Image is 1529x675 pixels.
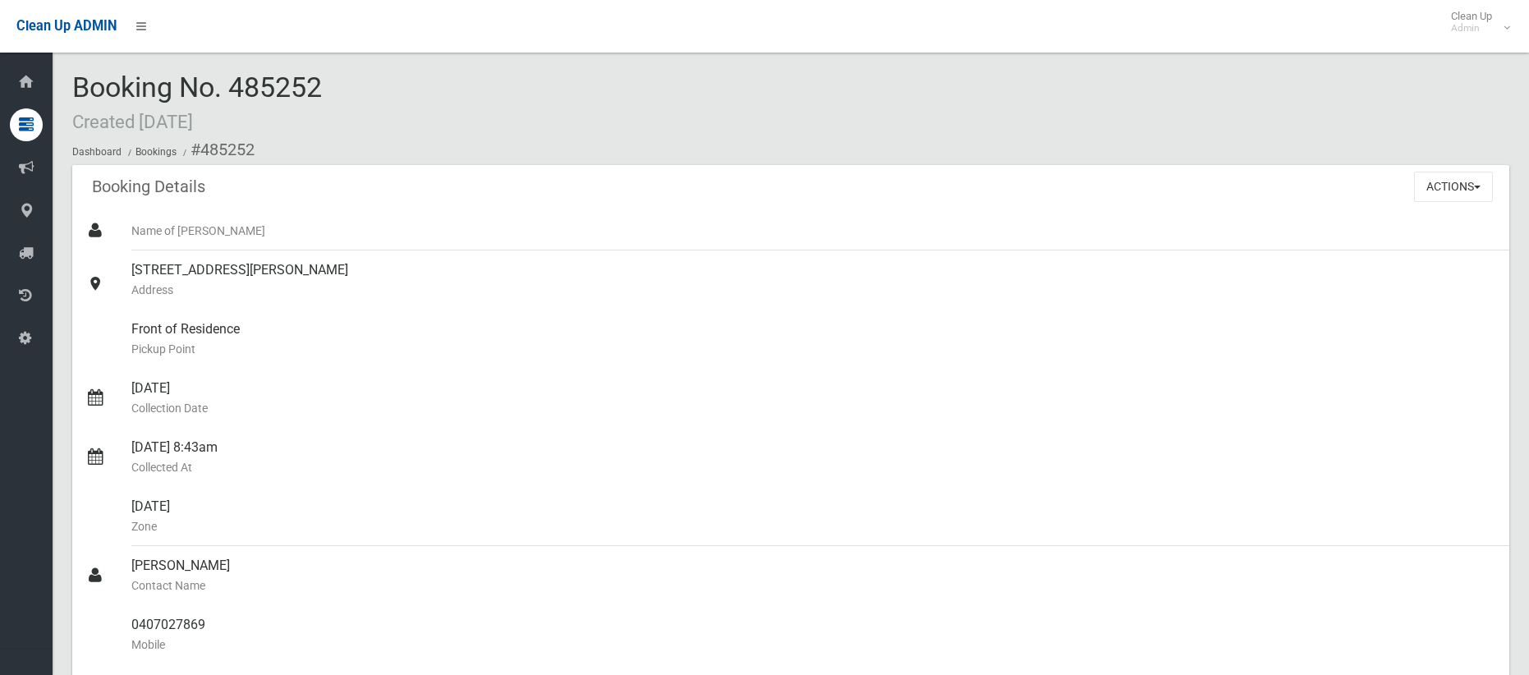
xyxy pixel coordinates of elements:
[72,146,122,158] a: Dashboard
[131,369,1496,428] div: [DATE]
[16,18,117,34] span: Clean Up ADMIN
[131,635,1496,654] small: Mobile
[131,428,1496,487] div: [DATE] 8:43am
[1414,172,1493,202] button: Actions
[131,605,1496,664] div: 0407027869
[131,310,1496,369] div: Front of Residence
[72,71,322,135] span: Booking No. 485252
[131,398,1496,418] small: Collection Date
[1451,22,1492,34] small: Admin
[131,221,1496,241] small: Name of [PERSON_NAME]
[72,111,193,132] small: Created [DATE]
[131,339,1496,359] small: Pickup Point
[131,576,1496,595] small: Contact Name
[131,517,1496,536] small: Zone
[131,457,1496,477] small: Collected At
[131,280,1496,300] small: Address
[131,487,1496,546] div: [DATE]
[135,146,177,158] a: Bookings
[1443,10,1508,34] span: Clean Up
[72,171,225,203] header: Booking Details
[131,546,1496,605] div: [PERSON_NAME]
[131,250,1496,310] div: [STREET_ADDRESS][PERSON_NAME]
[179,135,255,165] li: #485252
